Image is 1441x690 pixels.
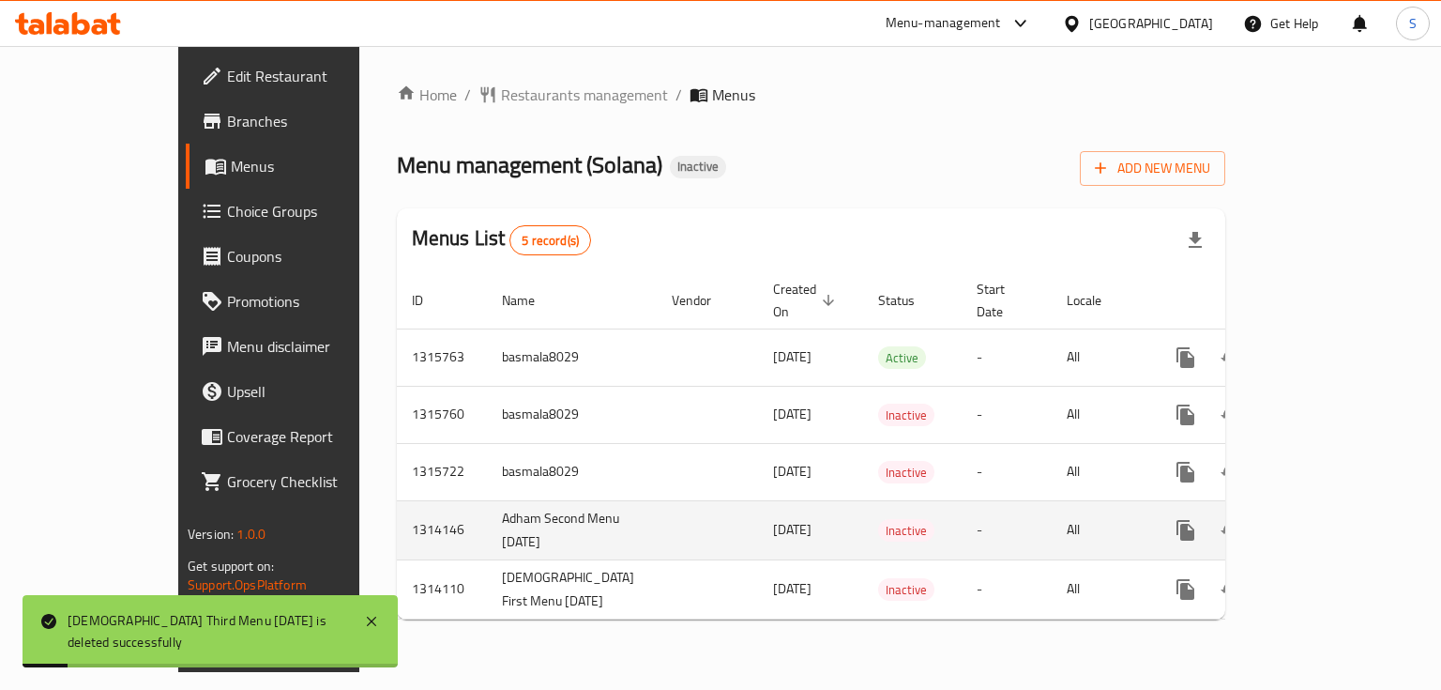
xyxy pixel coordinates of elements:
[672,289,736,312] span: Vendor
[227,380,404,403] span: Upsell
[878,520,934,542] span: Inactive
[487,329,657,386] td: basmala8029
[397,84,1225,106] nav: breadcrumb
[397,500,487,560] td: 1314146
[962,560,1052,619] td: -
[186,369,419,414] a: Upsell
[186,144,419,189] a: Menus
[1052,386,1148,443] td: All
[1148,272,1358,330] th: Actions
[412,289,447,312] span: ID
[188,573,307,597] a: Support.OpsPlatform
[1052,443,1148,500] td: All
[773,459,812,483] span: [DATE]
[962,443,1052,500] td: -
[68,610,345,652] div: [DEMOGRAPHIC_DATA] Third Menu [DATE] is deleted successfully
[397,84,457,106] a: Home
[977,278,1029,323] span: Start Date
[227,290,404,313] span: Promotions
[412,224,591,255] h2: Menus List
[510,232,590,250] span: 5 record(s)
[397,386,487,443] td: 1315760
[773,402,812,426] span: [DATE]
[487,443,657,500] td: basmala8029
[670,159,726,175] span: Inactive
[878,461,934,483] div: Inactive
[1173,218,1218,263] div: Export file
[502,289,559,312] span: Name
[1163,567,1208,612] button: more
[186,414,419,459] a: Coverage Report
[464,84,471,106] li: /
[1208,508,1253,553] button: Change Status
[227,110,404,132] span: Branches
[962,500,1052,560] td: -
[1163,335,1208,380] button: more
[712,84,755,106] span: Menus
[397,272,1358,620] table: enhanced table
[186,324,419,369] a: Menu disclaimer
[1095,157,1210,180] span: Add New Menu
[186,189,419,234] a: Choice Groups
[186,99,419,144] a: Branches
[878,578,934,601] div: Inactive
[670,156,726,178] div: Inactive
[878,519,934,542] div: Inactive
[1409,13,1417,34] span: S
[1163,450,1208,495] button: more
[878,404,934,426] div: Inactive
[1089,13,1213,34] div: [GEOGRAPHIC_DATA]
[1208,392,1253,437] button: Change Status
[487,500,657,560] td: Adham Second Menu [DATE]
[227,245,404,268] span: Coupons
[878,462,934,483] span: Inactive
[501,84,668,106] span: Restaurants management
[227,335,404,358] span: Menu disclaimer
[397,144,662,186] span: Menu management ( Solana )
[397,560,487,619] td: 1314110
[1052,500,1148,560] td: All
[675,84,682,106] li: /
[1052,560,1148,619] td: All
[231,155,404,177] span: Menus
[188,522,234,546] span: Version:
[1208,567,1253,612] button: Change Status
[878,405,934,426] span: Inactive
[478,84,668,106] a: Restaurants management
[886,12,1001,35] div: Menu-management
[227,200,404,222] span: Choice Groups
[487,386,657,443] td: basmala8029
[773,345,812,369] span: [DATE]
[773,517,812,542] span: [DATE]
[1163,508,1208,553] button: more
[227,470,404,493] span: Grocery Checklist
[878,347,926,369] span: Active
[773,576,812,601] span: [DATE]
[186,279,419,324] a: Promotions
[397,443,487,500] td: 1315722
[186,459,419,504] a: Grocery Checklist
[186,54,419,99] a: Edit Restaurant
[188,554,274,578] span: Get support on:
[487,560,657,619] td: [DEMOGRAPHIC_DATA] First Menu [DATE]
[227,65,404,87] span: Edit Restaurant
[878,346,926,369] div: Active
[1067,289,1126,312] span: Locale
[1163,392,1208,437] button: more
[1080,151,1225,186] button: Add New Menu
[236,522,265,546] span: 1.0.0
[509,225,591,255] div: Total records count
[878,289,939,312] span: Status
[773,278,841,323] span: Created On
[1208,450,1253,495] button: Change Status
[962,386,1052,443] td: -
[962,329,1052,386] td: -
[1208,335,1253,380] button: Change Status
[878,579,934,601] span: Inactive
[186,234,419,279] a: Coupons
[397,329,487,386] td: 1315763
[227,425,404,448] span: Coverage Report
[1052,329,1148,386] td: All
